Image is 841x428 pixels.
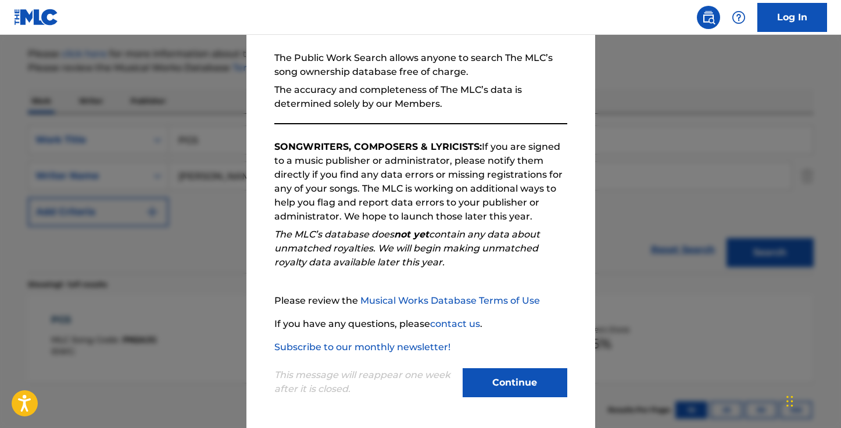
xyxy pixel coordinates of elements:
[463,368,567,397] button: Continue
[274,294,567,308] p: Please review the
[274,140,567,224] p: If you are signed to a music publisher or administrator, please notify them directly if you find ...
[757,3,827,32] a: Log In
[732,10,746,24] img: help
[274,368,456,396] p: This message will reappear one week after it is closed.
[394,229,429,240] strong: not yet
[274,317,567,331] p: If you have any questions, please .
[274,229,540,268] em: The MLC’s database does contain any data about unmatched royalties. We will begin making unmatche...
[783,372,841,428] iframe: Chat Widget
[274,83,567,111] p: The accuracy and completeness of The MLC’s data is determined solely by our Members.
[430,318,480,329] a: contact us
[697,6,720,29] a: Public Search
[274,51,567,79] p: The Public Work Search allows anyone to search The MLC’s song ownership database free of charge.
[360,295,540,306] a: Musical Works Database Terms of Use
[702,10,715,24] img: search
[786,384,793,419] div: Drag
[727,6,750,29] div: Help
[274,141,482,152] strong: SONGWRITERS, COMPOSERS & LYRICISTS:
[14,9,59,26] img: MLC Logo
[274,341,450,353] a: Subscribe to our monthly newsletter!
